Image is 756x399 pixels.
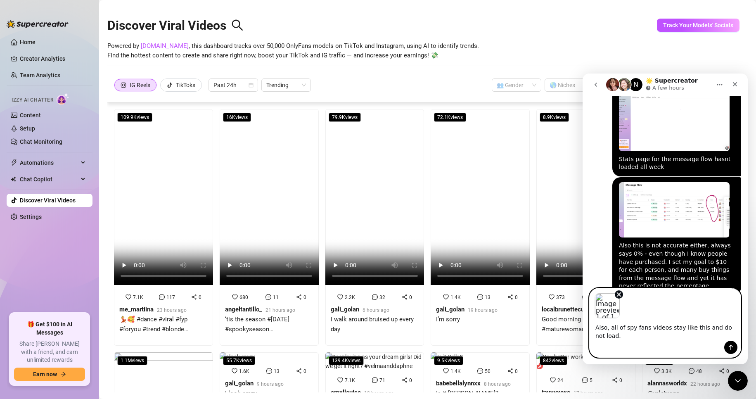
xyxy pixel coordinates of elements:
[540,113,569,122] span: 8.9K views
[239,368,249,374] span: 1.6K
[536,352,635,370] img: You better work betchhhhhhhh🥹💋
[126,294,131,300] span: heart
[372,294,378,300] span: message
[443,368,449,374] span: heart
[60,371,66,377] span: arrow-right
[345,378,355,383] span: 7.1K
[379,378,385,383] span: 71
[20,125,35,132] a: Setup
[402,377,408,383] span: share-alt
[436,315,498,325] div: I’m sorry
[191,294,197,300] span: share-alt
[364,390,394,396] span: 18 hours ago
[159,294,165,300] span: message
[213,79,253,91] span: Past 24h
[329,356,364,365] span: 139.4K views
[556,294,565,300] span: 373
[431,109,530,346] a: 72.1Kviews1.4K130gali_golan19 hours agoI’m sorry
[507,368,513,374] span: share-alt
[57,93,69,105] img: AI Chatter
[536,109,635,346] a: 8.9Kviews373170localbrunettecutie15 hours agoGood morning 😄 #maturewoman #mature #matureBeauty
[728,371,748,391] iframe: Intercom live chat
[619,378,622,383] span: 0
[363,307,389,313] span: 6 hours ago
[477,368,483,374] span: message
[719,368,725,374] span: share-alt
[107,41,479,61] span: Powered by , this dashboard tracks over 50,000 OnlyFans models on TikTok and Instagram, using AI ...
[273,294,279,300] span: 11
[550,377,556,383] span: heart
[130,79,150,91] div: IG Reels
[20,112,41,119] a: Content
[176,79,195,91] div: TikToks
[654,368,660,374] span: heart
[337,377,343,383] span: heart
[14,321,85,337] span: 🎁 Get $100 in AI Messages
[436,389,511,399] div: Is it [PERSON_NAME]?
[141,42,189,50] a: [DOMAIN_NAME]
[7,20,69,28] img: logo-BBDzfeDw.svg
[590,378,592,383] span: 5
[402,294,408,300] span: share-alt
[274,368,280,374] span: 13
[726,368,729,374] span: 0
[507,294,513,300] span: share-alt
[431,352,463,361] img: Is it Bella?
[133,294,143,300] span: 7.1K
[434,356,463,365] span: 9.5K views
[20,173,78,186] span: Chat Copilot
[225,389,284,399] div: I look crazy
[372,377,378,383] span: message
[337,294,343,300] span: heart
[11,159,17,166] span: thunderbolt
[231,19,244,31] span: search
[443,294,449,300] span: heart
[542,315,630,334] div: Good morning 😄 #maturewoman #mature #matureBeauty
[225,315,313,334] div: ‘tis the season #[DATE] #spookyseason #halloweenishere #alt #altmom #alternative #denver #denveri...
[303,368,306,374] span: 0
[296,368,302,374] span: share-alt
[647,389,720,399] div: @valebragg
[661,368,672,374] span: 3.3K
[20,39,36,45] a: Home
[199,294,201,300] span: 0
[225,306,262,313] strong: angeltantillo_
[20,72,60,78] a: Team Analytics
[33,371,57,378] span: Earn now
[157,307,187,313] span: 23 hours ago
[329,113,361,122] span: 79.9K views
[232,294,238,300] span: heart
[117,356,147,365] span: 1.1M views
[436,380,481,387] strong: babebellalynnxx
[223,113,251,122] span: 16K views
[117,113,152,122] span: 109.9K views
[409,378,412,383] span: 0
[696,368,702,374] span: 48
[114,109,213,346] a: 109.9Kviews7.1K1170me_martiina23 hours ago💃🥰 #dance #viral #fyp #foryou #trend #blonde #dancing #...
[20,52,86,65] a: Creator Analytics
[223,356,255,365] span: 55.7K views
[303,294,306,300] span: 0
[331,315,419,334] div: I walk around bruised up every day
[257,381,284,387] span: 9 hours ago
[20,214,42,220] a: Settings
[557,378,563,383] span: 24
[225,380,254,387] strong: gali_golan
[542,306,591,313] strong: localbrunettecutie
[574,390,603,396] span: 17 hours ago
[12,96,53,104] span: Izzy AI Chatter
[249,83,254,88] span: calendar
[583,74,748,364] iframe: Intercom live chat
